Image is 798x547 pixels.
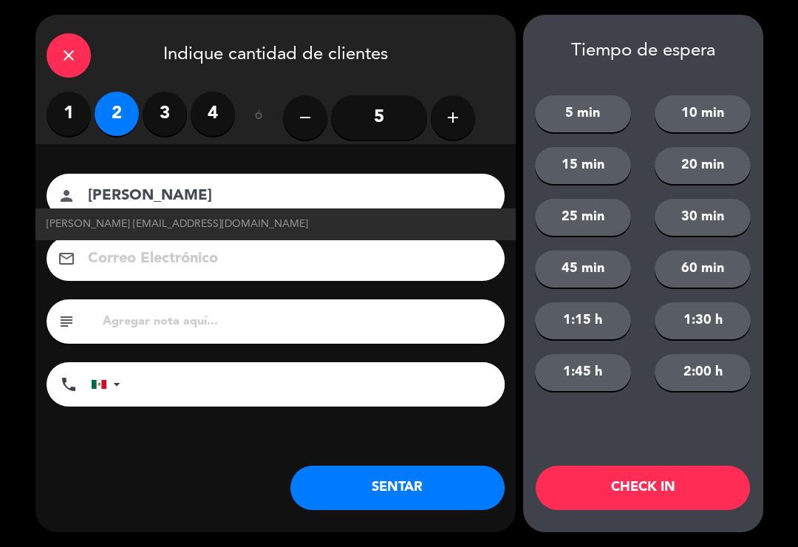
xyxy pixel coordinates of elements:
button: CHECK IN [536,466,750,510]
input: Correo Electrónico [86,246,485,272]
i: remove [296,109,314,126]
button: SENTAR [290,466,505,510]
i: add [444,109,462,126]
button: 20 min [655,147,751,184]
label: 2 [95,92,139,136]
label: 4 [191,92,235,136]
button: 1:45 h [535,354,631,391]
label: 1 [47,92,91,136]
button: 15 min [535,147,631,184]
i: subject [58,313,75,330]
label: 3 [143,92,187,136]
button: 25 min [535,199,631,236]
i: phone [60,376,78,393]
input: Agregar nota aquí... [101,311,494,332]
div: Tiempo de espera [523,41,763,62]
div: Mexico (México): +52 [92,363,126,406]
input: Nombre del cliente [86,183,485,209]
button: 30 min [655,199,751,236]
div: ó [235,92,283,143]
div: Indique cantidad de clientes [35,15,516,92]
i: person [58,187,75,205]
span: [PERSON_NAME] [EMAIL_ADDRESS][DOMAIN_NAME] [47,216,308,233]
button: 60 min [655,251,751,288]
button: remove [283,95,327,140]
button: 2:00 h [655,354,751,391]
button: 5 min [535,95,631,132]
i: email [58,250,75,268]
button: 1:15 h [535,302,631,339]
button: 45 min [535,251,631,288]
button: 10 min [655,95,751,132]
button: add [431,95,475,140]
button: 1:30 h [655,302,751,339]
i: close [60,47,78,64]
